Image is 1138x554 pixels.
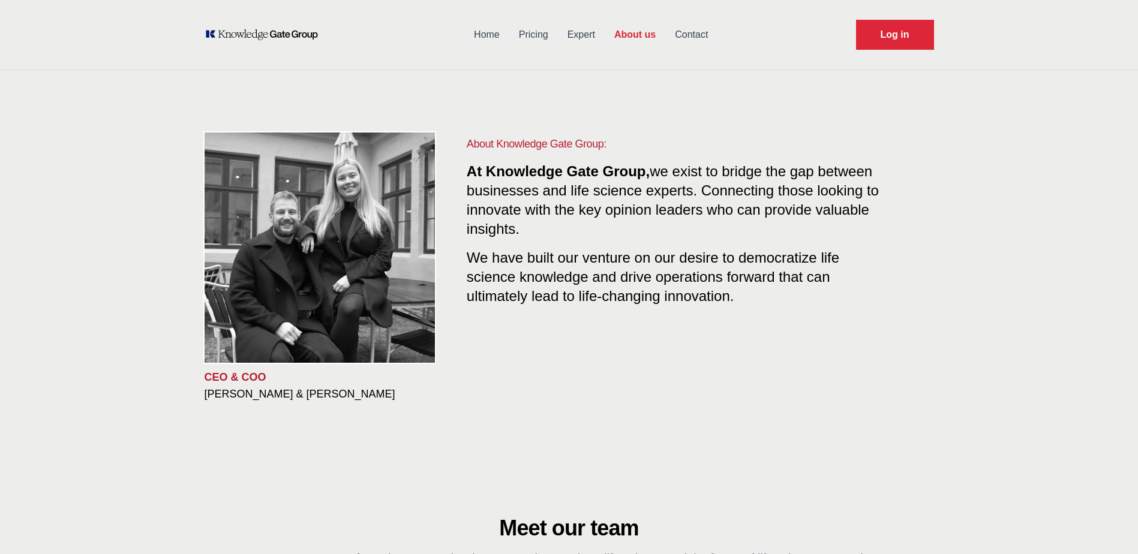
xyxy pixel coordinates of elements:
[467,163,650,179] span: At Knowledge Gate Group,
[205,387,448,401] h3: [PERSON_NAME] & [PERSON_NAME]
[558,19,605,50] a: Expert
[509,19,558,50] a: Pricing
[262,516,876,540] h2: Meet our team
[205,29,326,41] a: KOL Knowledge Platform: Talk to Key External Experts (KEE)
[205,133,435,363] img: KOL management, KEE, Therapy area experts
[205,370,448,384] p: CEO & COO
[665,19,717,50] a: Contact
[605,19,665,50] a: About us
[464,19,509,50] a: Home
[467,245,839,304] span: We have built our venture on our desire to democratize life science knowledge and drive operation...
[467,136,886,152] h1: About Knowledge Gate Group:
[856,20,934,50] a: Request Demo
[467,163,879,237] span: we exist to bridge the gap between businesses and life science experts. Connecting those looking ...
